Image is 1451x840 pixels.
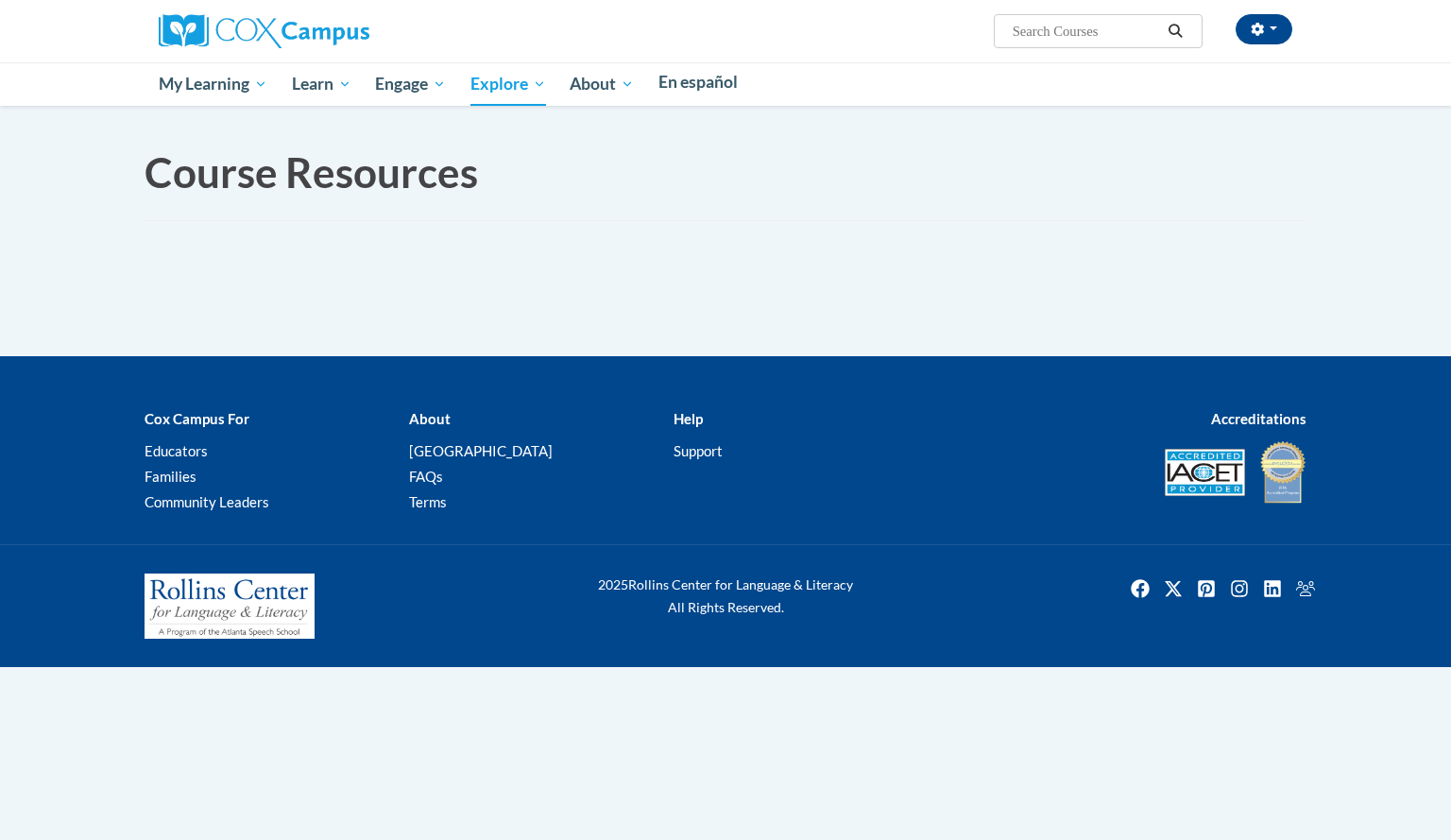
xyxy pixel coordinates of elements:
[375,73,446,95] span: Engage
[1236,14,1292,44] button: Account Settings
[646,62,750,102] a: En español
[145,410,249,427] b: Cox Campus For
[1290,574,1321,604] img: Facebook group icon
[409,442,553,459] a: [GEOGRAPHIC_DATA]
[658,72,738,92] span: En español
[1162,20,1190,43] button: Search
[1224,574,1255,604] a: Instagram
[280,62,364,106] a: Learn
[570,73,634,95] span: About
[1290,574,1321,604] a: Facebook Group
[130,62,1321,106] div: Main menu
[1191,574,1221,604] img: Pinterest icon
[1257,574,1288,604] img: LinkedIn icon
[527,574,924,619] div: Rollins Center for Language & Literacy All Rights Reserved.
[146,62,280,106] a: My Learning
[145,442,208,459] a: Educators
[145,147,478,197] span: Course Resources
[363,62,458,106] a: Engage
[1211,410,1306,427] b: Accreditations
[145,574,315,640] img: Rollins Center for Language & Literacy - A Program of the Atlanta Speech School
[159,73,267,95] span: My Learning
[458,62,558,106] a: Explore
[674,442,723,459] a: Support
[1125,574,1155,604] img: Facebook icon
[159,14,369,48] img: Cox Campus
[1191,574,1221,604] a: Pinterest
[409,468,443,485] a: FAQs
[159,22,369,38] a: Cox Campus
[558,62,647,106] a: About
[409,493,447,510] a: Terms
[1224,574,1255,604] img: Instagram icon
[1168,25,1185,39] i: 
[145,493,269,510] a: Community Leaders
[1259,439,1306,506] img: IDA® Accredited
[598,576,628,592] span: 2025
[470,73,546,95] span: Explore
[1011,20,1162,43] input: Search Courses
[145,468,196,485] a: Families
[674,410,703,427] b: Help
[292,73,351,95] span: Learn
[1158,574,1188,604] a: Twitter
[1125,574,1155,604] a: Facebook
[409,410,451,427] b: About
[1165,449,1245,496] img: Accredited IACET® Provider
[1158,574,1188,604] img: Twitter icon
[1257,574,1288,604] a: Linkedin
